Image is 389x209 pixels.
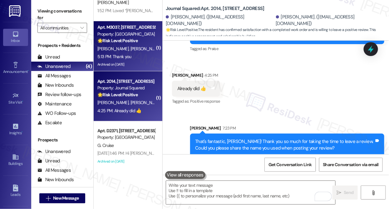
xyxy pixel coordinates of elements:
[84,62,93,71] div: (4)
[337,190,341,195] i: 
[28,69,29,73] span: •
[319,158,383,172] button: Share Conversation via email
[9,5,22,17] img: ResiDesk Logo
[166,27,389,40] span: : The resident has confirmed satisfaction with a completed work order and is willing to leave a p...
[37,110,76,117] div: WO Follow-ups
[166,181,335,204] textarea: To enrich screen reader interactions, please activate Accessibility in Grammarly extension settings
[3,183,28,200] a: Leads
[80,25,84,30] i: 
[190,44,385,53] div: Tagged as:
[195,138,375,152] div: That's fantastic, [PERSON_NAME]! Thank you so much for taking the time to leave a review. Could y...
[190,125,385,134] div: [PERSON_NAME]
[221,125,236,131] div: 7:23 PM
[276,14,385,27] div: [PERSON_NAME]. ([EMAIL_ADDRESS][DOMAIN_NAME])
[166,14,274,27] div: [PERSON_NAME]. ([EMAIL_ADDRESS][DOMAIN_NAME])
[190,99,220,104] span: Positive response
[31,42,93,49] div: Prospects + Residents
[203,72,218,79] div: 4:25 PM
[37,186,58,192] div: Active
[37,73,71,79] div: All Messages
[268,161,312,168] span: Get Conversation Link
[177,85,206,92] div: Already did 👍
[37,82,74,89] div: New Inbounds
[31,137,93,143] div: Prospects
[37,63,71,70] div: Unanswered
[37,176,74,183] div: New Inbounds
[22,130,22,134] span: •
[3,29,28,46] a: Inbox
[37,158,60,164] div: Unread
[53,195,79,201] span: New Message
[3,90,28,107] a: Site Visit •
[40,23,77,33] input: All communities
[371,190,376,195] i: 
[37,167,71,174] div: All Messages
[166,5,264,12] b: Journal Squared: Apt. 2014, [STREET_ADDRESS]
[344,189,353,196] span: Send
[37,91,81,98] div: Review follow-ups
[39,193,86,203] button: New Message
[37,6,87,23] label: Viewing conversations for
[264,158,316,172] button: Get Conversation Link
[3,121,28,138] a: Insights •
[37,148,71,155] div: Unanswered
[46,196,51,201] i: 
[332,186,358,200] button: Send
[172,97,220,106] div: Tagged as:
[3,152,28,169] a: Buildings
[323,161,379,168] span: Share Conversation via email
[208,46,218,51] span: Praise
[37,54,60,60] div: Unread
[166,27,198,32] strong: 🌟 Risk Level: Positive
[37,101,72,107] div: Maintenance
[37,120,62,126] div: Escalate
[172,72,220,81] div: [PERSON_NAME]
